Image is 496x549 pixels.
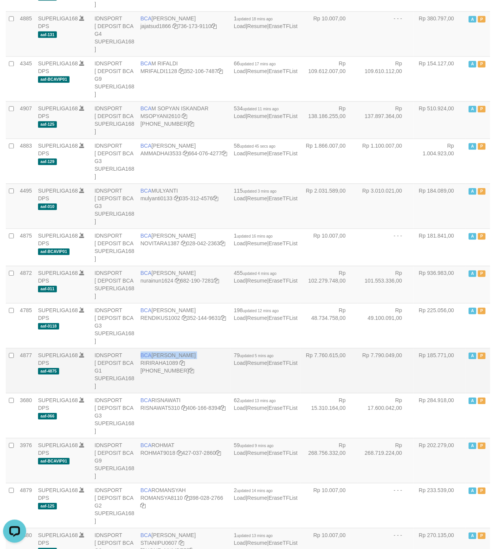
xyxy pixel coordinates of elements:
[247,150,267,156] a: Resume
[38,307,78,313] a: SUPERLIGA168
[269,195,297,201] a: EraseTFList
[469,143,476,150] span: Active
[35,348,91,393] td: DPS
[357,56,414,101] td: Rp 109.610.112,00
[141,195,173,201] a: mulyanti0133
[234,195,246,201] a: Load
[177,450,182,456] a: Copy ROHMAT9018 to clipboard
[237,234,273,238] span: updated 16 mins ago
[234,397,298,411] span: | |
[181,405,187,411] a: Copy RISNAWAT5310 to clipboard
[269,68,297,74] a: EraseTFList
[357,393,414,438] td: Rp 17.600.042,00
[478,143,486,150] span: Paused
[141,240,180,246] a: NOVITARA1387
[234,113,246,119] a: Load
[222,150,227,156] a: Copy 6640764277 to clipboard
[179,540,184,546] a: Copy STIANIPU0607 to clipboard
[182,315,187,321] a: Copy RENDIKUS1002 to clipboard
[184,495,190,501] a: Copy ROMANSYA8110 to clipboard
[141,68,177,74] a: MRIFALDI1128
[91,101,138,138] td: IDNSPORT [ DEPOSIT BCA SUPERLIGA168 ]
[38,442,78,448] a: SUPERLIGA168
[234,540,246,546] a: Load
[247,113,267,119] a: Resume
[478,233,486,240] span: Paused
[357,228,414,266] td: - - -
[17,183,35,228] td: 4495
[357,138,414,183] td: Rp 1.100.007,00
[247,495,267,501] a: Resume
[138,303,231,348] td: [PERSON_NAME] 352-144-9631
[38,458,70,464] span: aaf-BCAVIP01
[243,107,279,111] span: updated 11 mins ago
[175,278,180,284] a: Copy nurainun1624 to clipboard
[237,489,273,493] span: updated 14 mins ago
[38,143,78,149] a: SUPERLIGA168
[234,405,246,411] a: Load
[141,405,180,411] a: RISNAWAT5310
[234,278,246,284] a: Load
[35,266,91,303] td: DPS
[478,353,486,359] span: Paused
[91,228,138,266] td: IDNSPORT [ DEPOSIT BCA SUPERLIGA168 ]
[301,348,357,393] td: Rp 7.760.615,00
[240,354,274,358] span: updated 5 mins ago
[269,23,297,29] a: EraseTFList
[301,56,357,101] td: Rp 109.612.007,00
[183,150,188,156] a: Copy AMMADHAI3533 to clipboard
[414,393,466,438] td: Rp 284.918,00
[17,228,35,266] td: 4875
[38,31,57,38] span: aaf-131
[173,23,178,29] a: Copy jajatsud1866 to clipboard
[141,60,152,67] span: BCA
[247,68,267,74] a: Resume
[240,399,275,403] span: updated 13 mins ago
[247,360,267,366] a: Resume
[35,228,91,266] td: DPS
[357,101,414,138] td: Rp 137.897.364,00
[357,438,414,483] td: Rp 268.719.224,00
[38,121,57,128] span: aaf-125
[269,540,297,546] a: EraseTFList
[17,438,35,483] td: 3976
[357,183,414,228] td: Rp 3.010.021,00
[478,106,486,112] span: Paused
[269,405,297,411] a: EraseTFList
[217,68,223,74] a: Copy 3521067487 to clipboard
[141,105,152,111] span: BCA
[301,483,357,528] td: Rp 10.007,00
[141,360,178,366] a: RIRIRAHA1089
[478,16,486,22] span: Paused
[3,3,26,26] button: Open LiveChat chat widget
[17,56,35,101] td: 4345
[234,188,277,194] span: 115
[237,17,273,21] span: updated 18 mins ago
[469,270,476,277] span: Active
[301,11,357,56] td: Rp 10.007,00
[478,443,486,449] span: Paused
[357,11,414,56] td: - - -
[141,150,182,156] a: AMMADHAI3533
[301,393,357,438] td: Rp 15.310.164,00
[17,138,35,183] td: 4883
[17,266,35,303] td: 4872
[141,487,152,493] span: BCA
[269,360,297,366] a: EraseTFList
[38,248,70,255] span: aaf-BCAVIP01
[234,532,298,546] span: | |
[35,11,91,56] td: DPS
[243,271,277,276] span: updated 4 mins ago
[141,495,183,501] a: ROMANSYA8110
[211,23,217,29] a: Copy 7361739110 to clipboard
[91,483,138,528] td: IDNSPORT [ DEPOSIT BCA G2 SUPERLIGA168 ]
[213,195,218,201] a: Copy 0353124576 to clipboard
[141,270,152,276] span: BCA
[141,442,152,448] span: BCA
[141,450,176,456] a: ROHMAT9018
[469,532,476,539] span: Active
[141,233,152,239] span: BCA
[414,483,466,528] td: Rp 233.539,00
[138,228,231,266] td: [PERSON_NAME] 028-042-2363
[141,307,152,313] span: BCA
